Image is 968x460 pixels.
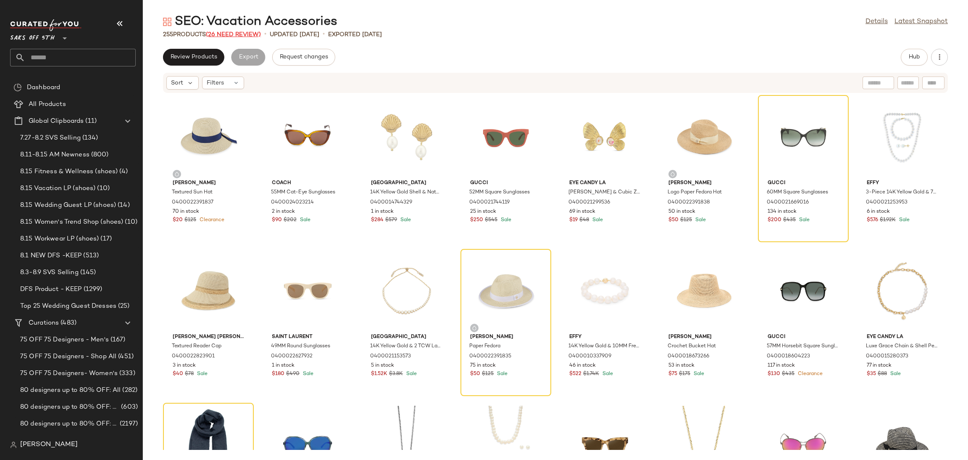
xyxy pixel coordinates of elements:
span: 53 in stock [668,362,694,370]
img: 0400021669016_BLACKBLACK [761,98,846,176]
span: $35 [867,370,876,378]
span: $576 [867,217,878,224]
span: (14) [116,201,130,210]
span: 75 OFF 75 Designers- Women's [20,369,118,378]
span: 0400021669016 [767,199,809,206]
span: (603) [119,402,138,412]
span: Luxe Grace Chain & Shell Pearl Choker Necklace [866,343,937,350]
span: Sale [797,217,810,223]
a: Latest Snapshot [894,17,948,27]
span: (282) [121,386,137,395]
span: (1299) [82,285,103,294]
img: 0400018604223 [761,252,846,330]
span: Sale [591,217,603,223]
span: [GEOGRAPHIC_DATA] [371,333,442,341]
span: (513) [82,251,99,261]
span: $435 [783,217,796,224]
span: 80 designers up to 80% OFF: Women's [20,419,118,429]
span: [PERSON_NAME] [20,440,78,450]
span: 69 in stock [569,208,595,216]
span: 3-Piece 14K Yellow Gold & 7-8MM Freshwater Pearl Jewelry Set [866,189,937,196]
img: 0400024023214_SMOKE [265,98,350,176]
span: Hub [908,54,920,61]
span: 8.15 Fitness & Wellness (shoes) [20,167,118,177]
span: 55MM Cat-Eye Sunglasses [271,189,335,196]
span: (134) [81,133,98,143]
span: Sale [499,217,511,223]
img: svg%3e [174,172,179,177]
span: 8.11-8.15 AM Newness [20,150,89,160]
span: Coach [272,180,343,187]
span: Sale [195,371,208,377]
span: Sale [301,371,313,377]
span: (451) [116,352,134,362]
p: Exported [DATE] [328,30,382,39]
span: 5 in stock [371,362,394,370]
span: 1 in stock [272,362,295,370]
span: Logo Paper Fedora Hat [668,189,722,196]
a: Details [865,17,888,27]
span: Sale [495,371,508,377]
span: 8.15 Women's Trend Shop (shoes) [20,217,123,227]
span: 0400022391835 [469,353,511,360]
span: All Products [29,100,66,109]
span: 117 in stock [768,362,795,370]
span: 14K Yellow Gold & 2 TCW Lab Grown Diamond Bracelet [370,343,442,350]
img: 0400022627932_IVORY [265,252,350,330]
img: 0400022823901_NATURAL [166,252,251,330]
span: 57MM Horsebit Square Sunglasses [767,343,838,350]
span: • [323,29,325,40]
span: $284 [371,217,384,224]
span: $50 [470,370,480,378]
span: Sale [298,217,310,223]
span: 0400024023214 [271,199,314,206]
button: Hub [901,49,928,66]
span: 8.15 Wedding Guest LP (shoes) [20,201,116,210]
span: [PERSON_NAME] [668,180,740,187]
span: 14K Yellow Gold & 10MM Freshwater Pearl Bracelet [568,343,640,350]
span: $20 [173,217,183,224]
img: 0400022391837_TANNAVY [166,98,251,176]
span: 80 designers up to 80% OFF: Men's [20,402,119,412]
span: 7.27-8.2 SVS Selling [20,133,81,143]
span: 49MM Round Sunglasses [271,343,330,350]
span: Review Products [170,54,217,61]
span: 0400022627932 [271,353,313,360]
span: 25 in stock [470,208,496,216]
span: (4) [118,167,127,177]
img: 0400014744329 [364,98,449,176]
span: 8.15 Vacation LP (shoes) [20,184,95,193]
div: SEO: Vacation Accessories [163,13,337,30]
span: (26 Need Review) [206,32,261,38]
span: $88 [878,370,887,378]
span: $490 [286,370,300,378]
span: (145) [79,268,96,278]
span: 60MM Square Sunglasses [767,189,828,196]
span: Gucci [768,333,839,341]
span: [PERSON_NAME] [173,180,244,187]
span: $48 [579,217,589,224]
span: $250 [470,217,483,224]
span: DFS Product - KEEP [20,285,82,294]
span: Filters [207,79,224,87]
span: $522 [569,370,581,378]
span: $78 [185,370,194,378]
span: 50 in stock [668,208,695,216]
span: [PERSON_NAME] [PERSON_NAME] [173,333,244,341]
span: $1.52K [371,370,387,378]
span: 75 OFF 75 Designers - Men's [20,335,109,345]
span: Sale [897,217,910,223]
span: Sale [889,371,901,377]
span: (483) [59,318,76,328]
span: $125 [184,217,196,224]
span: 255 [163,32,173,38]
img: 0400010337909 [563,252,647,330]
span: (10) [95,184,110,193]
span: $75 [668,370,677,378]
img: svg%3e [10,441,17,448]
span: Eye Candy LA [867,333,938,341]
span: $50 [668,217,679,224]
span: $202 [284,217,297,224]
span: 0400022391838 [668,199,710,206]
span: 1 in stock [371,208,394,216]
